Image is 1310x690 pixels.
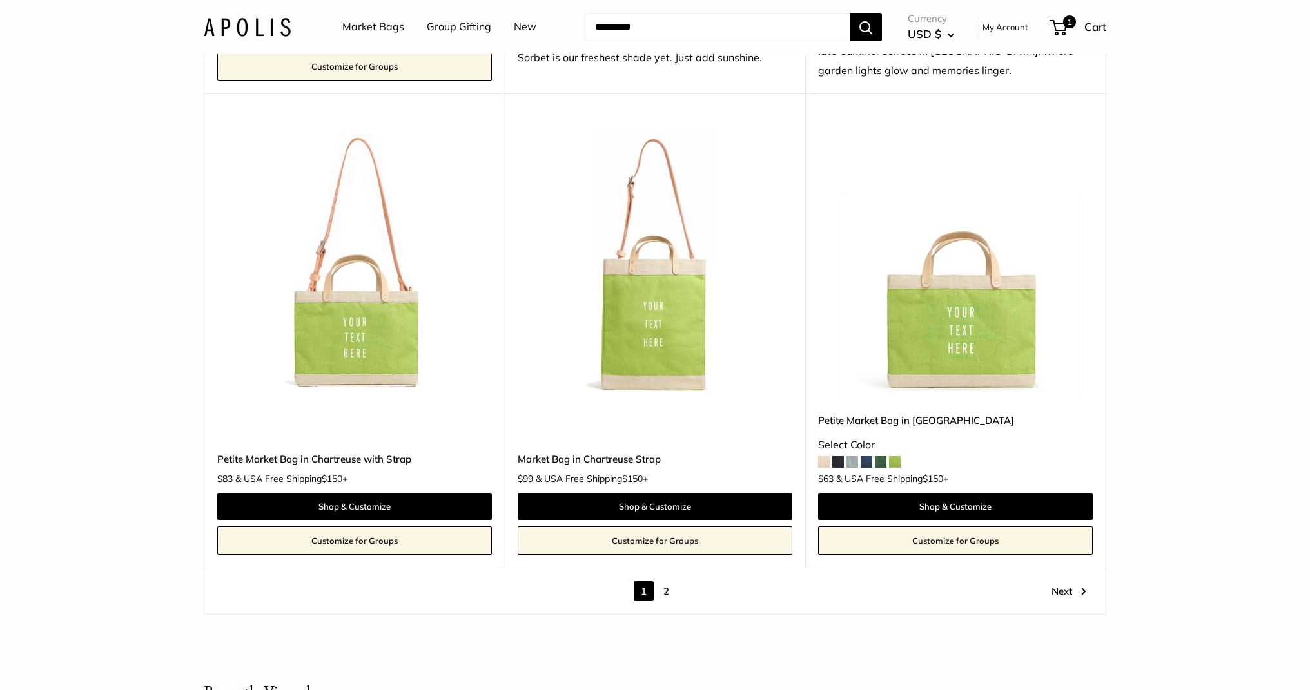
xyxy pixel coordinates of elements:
[908,10,955,28] span: Currency
[217,493,492,520] a: Shop & Customize
[818,436,1093,455] div: Select Color
[518,126,792,400] img: Market Bag in Chartreuse Strap
[217,126,492,400] img: Petite Market Bag in Chartreuse with Strap
[818,526,1093,555] a: Customize for Groups
[656,581,676,601] a: 2
[634,581,654,601] span: 1
[850,13,882,41] button: Search
[518,126,792,400] a: Market Bag in Chartreuse StrapMarket Bag in Chartreuse Strap
[818,413,1093,428] a: Petite Market Bag in [GEOGRAPHIC_DATA]
[908,24,955,44] button: USD $
[908,27,941,41] span: USD $
[427,17,491,37] a: Group Gifting
[342,17,404,37] a: Market Bags
[818,473,834,484] span: $63
[585,13,850,41] input: Search...
[536,474,648,483] span: & USA Free Shipping +
[217,126,492,400] a: Petite Market Bag in Chartreuse with StrapPetite Market Bag in Chartreuse with Strap
[982,19,1028,35] a: My Account
[204,17,291,36] img: Apolis
[217,473,233,484] span: $83
[518,473,533,484] span: $99
[518,526,792,555] a: Customize for Groups
[818,126,1093,400] img: Petite Market Bag in Chartreuse
[217,52,492,81] a: Customize for Groups
[518,452,792,466] a: Market Bag in Chartreuse Strap
[514,17,536,37] a: New
[818,126,1093,400] a: Petite Market Bag in ChartreusePetite Market Bag in Chartreuse
[1051,17,1106,37] a: 1 Cart
[923,473,943,484] span: $150
[622,473,643,484] span: $150
[818,493,1093,520] a: Shop & Customize
[235,474,347,483] span: & USA Free Shipping +
[217,526,492,555] a: Customize for Groups
[217,452,492,466] a: Petite Market Bag in Chartreuse with Strap
[1063,15,1076,28] span: 1
[836,474,948,483] span: & USA Free Shipping +
[1051,581,1086,601] a: Next
[518,493,792,520] a: Shop & Customize
[322,473,342,484] span: $150
[1084,20,1106,34] span: Cart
